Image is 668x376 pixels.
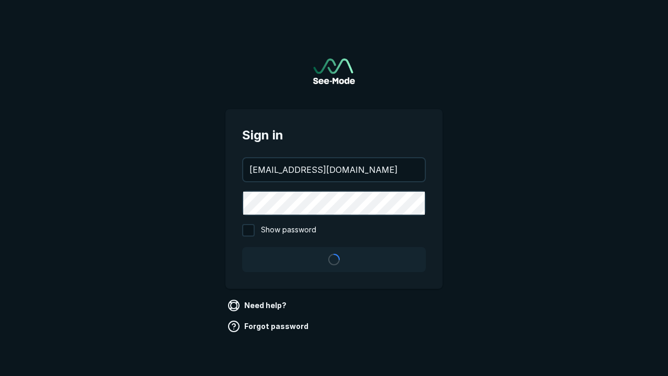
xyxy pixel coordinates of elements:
span: Sign in [242,126,426,145]
img: See-Mode Logo [313,58,355,84]
input: your@email.com [243,158,425,181]
a: Need help? [225,297,291,314]
span: Show password [261,224,316,237]
a: Forgot password [225,318,313,335]
a: Go to sign in [313,58,355,84]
